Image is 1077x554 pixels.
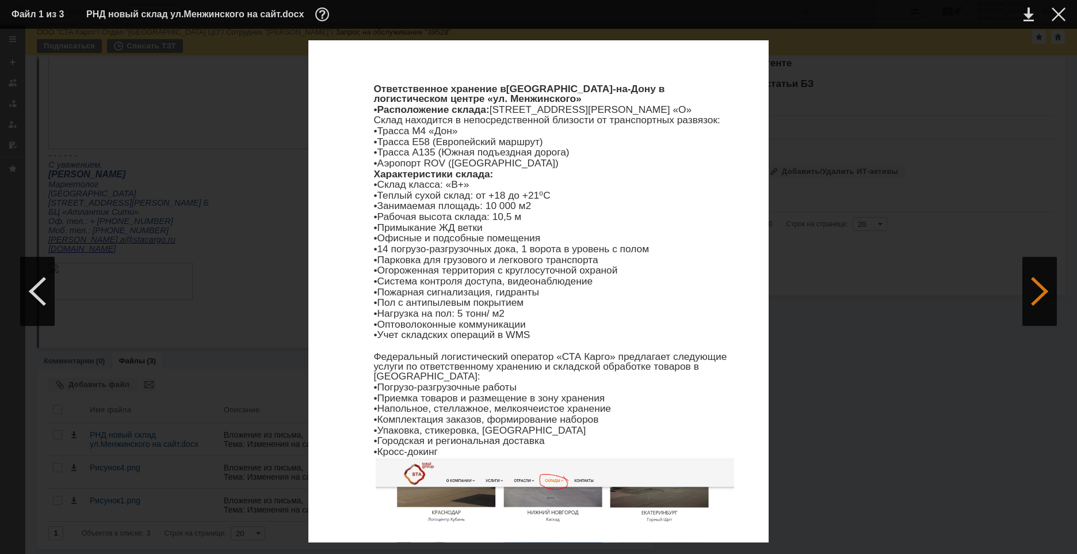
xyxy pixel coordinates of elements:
p: 14 погрузо-разгрузочных дока, 1 ворота в уровень с полом [373,244,736,254]
p: Система контроля доступа, видеонаблюдение [373,276,736,286]
p: Погрузо-разгрузочные работы [373,382,736,392]
span: ru [120,339,127,348]
p: Трасса Е58 (Европейский маршрут) [373,137,736,147]
span: • [373,275,377,287]
span: • [373,232,377,244]
p: Огороженная территория с круглосуточной охраной [373,265,736,275]
span: . [117,339,120,348]
div: Следующий файл [1022,257,1057,326]
p: Пожарная сигнализация, гидранты [373,287,736,297]
span: • [373,413,377,425]
span: Характеристики склада: [373,168,493,180]
div: РНД новый склад ул.Менжинского на сайт.docx [86,7,333,21]
p: Склад класса: «B+» [373,180,736,189]
span: • [373,200,377,211]
p: Теплый сухой склад: от +18 до +21⁰С [373,191,736,200]
p: Кросс-докинг [373,447,736,457]
p: Учет складских операций в WMS [373,330,736,340]
p: Напольное, стеллажное, мелкоячеистое хранение [373,404,736,413]
span: • [373,392,377,404]
p: Пол с антипылевым покрытием [373,298,736,308]
p: Оптоволоконные коммуникации [373,320,736,329]
p: Занимаемая площадь: 10 000 м2 [373,201,736,211]
p: Упаковка, стикеровка, [GEOGRAPHIC_DATA] [373,426,736,435]
span: • [373,254,377,265]
span: • [373,286,377,298]
span: @ [77,339,85,348]
span: • [373,211,377,222]
p: Парковка для грузового и легкового транспорта [373,255,736,265]
p: Рабочая высота склада: 10,5 м [373,212,736,222]
span: stacargo [85,339,117,348]
span: • [373,329,377,340]
span: -на-Дону в логистическом центре «ул. Менжинского» [373,83,664,104]
p: Приемка товаров и размещение в зону хранения [373,393,736,403]
span: • [373,381,377,393]
p: [STREET_ADDRESS][PERSON_NAME] «О» [373,105,736,115]
div: Предыдущий файл [20,257,55,326]
p: Аэропорт ROV ([GEOGRAPHIC_DATA]) [373,158,736,168]
span: • [373,179,377,190]
span: [GEOGRAPHIC_DATA] [506,83,613,94]
div: Закрыть окно (Esc) [1052,7,1065,21]
p: Трасса М4 «Дон» [373,126,736,136]
span: • [373,308,377,319]
div: Скачать файл [1023,7,1034,21]
span: • [373,125,377,136]
p: Комплектация заказов, формирование наборов [373,415,736,424]
p: Офисные и подсобные помещения [373,233,736,243]
p: Городская и региональная доставка [373,436,736,446]
span: • [373,297,377,308]
span: • [373,189,377,201]
div: Дополнительная информация о файле (F11) [315,7,333,21]
span: • [373,222,377,233]
span: • [373,136,377,147]
p: Примыкание ЖД ветки [373,223,736,233]
span: • [373,446,377,457]
div: Файл 1 из 3 [12,10,69,19]
span: • [373,243,377,255]
span: • [373,318,377,330]
span: • [373,403,377,414]
span: • [373,424,377,436]
span: . [70,339,72,348]
span: • [373,264,377,276]
p: Нагрузка на пол: 5 тонн/ м2 [373,309,736,318]
span: Расположение склада: [377,104,489,115]
span: • [373,435,377,446]
p: Федеральный логистический оператор «СТА Карго» предлагает следующие услуги по ответственному хран... [373,352,736,382]
span: • [373,157,377,169]
span: • [373,146,377,158]
p: Трасса А135 (Южная подъездная дорога) [373,147,736,157]
span: a [72,339,77,348]
p: Склад находится в непосредственной близости от транспортных развязок: [373,115,736,125]
span: Ответственное хранение в [373,83,506,94]
span: • [373,104,377,115]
